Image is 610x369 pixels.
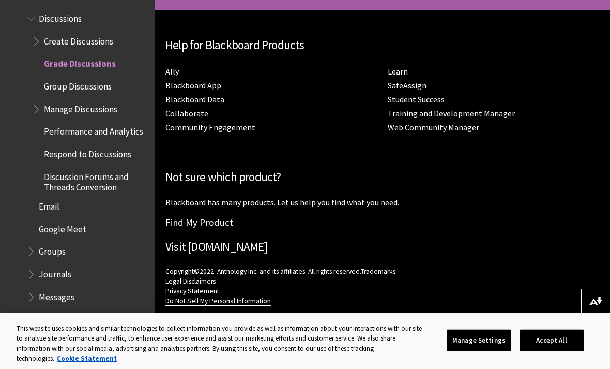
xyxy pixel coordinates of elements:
[39,288,74,302] span: Messages
[388,122,479,133] a: Web Community Manager
[39,220,86,234] span: Google Meet
[165,94,224,105] a: Blackboard Data
[39,10,82,24] span: Discussions
[165,197,600,208] p: Blackboard has many products. Let us help you find what you need.
[361,267,395,276] a: Trademarks
[165,216,233,228] a: Find My Product
[388,94,445,105] a: Student Success
[165,277,216,286] a: Legal Disclaimers
[44,55,116,69] span: Grade Discussions
[388,108,515,119] a: Training and Development Manager
[165,80,221,91] a: Blackboard App
[165,122,255,133] a: Community Engagement
[57,354,117,363] a: More information about your privacy, opens in a new tab
[165,239,267,254] a: Visit [DOMAIN_NAME]
[520,330,584,351] button: Accept All
[447,330,511,351] button: Manage Settings
[165,297,271,306] a: Do Not Sell My Personal Information
[388,66,408,77] a: Learn
[39,198,59,212] span: Email
[44,33,113,47] span: Create Discussions
[165,267,600,306] p: Copyright©2022. Anthology Inc. and its affiliates. All rights reserved.
[44,168,148,193] span: Discussion Forums and Threads Conversion
[39,265,71,279] span: Journals
[39,243,66,257] span: Groups
[17,323,427,364] div: This website uses cookies and similar technologies to collect information you provide as well as ...
[165,108,208,119] a: Collaborate
[44,145,131,159] span: Respond to Discussions
[165,168,600,186] h2: Not sure which product?
[39,311,148,335] span: Microsoft Teams for Blackboard
[165,287,219,296] a: Privacy Statement
[165,66,179,77] a: Ally
[388,80,426,91] a: SafeAssign
[44,100,117,114] span: Manage Discussions
[44,78,112,92] span: Group Discussions
[165,36,600,54] h2: Help for Blackboard Products
[44,123,143,137] span: Performance and Analytics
